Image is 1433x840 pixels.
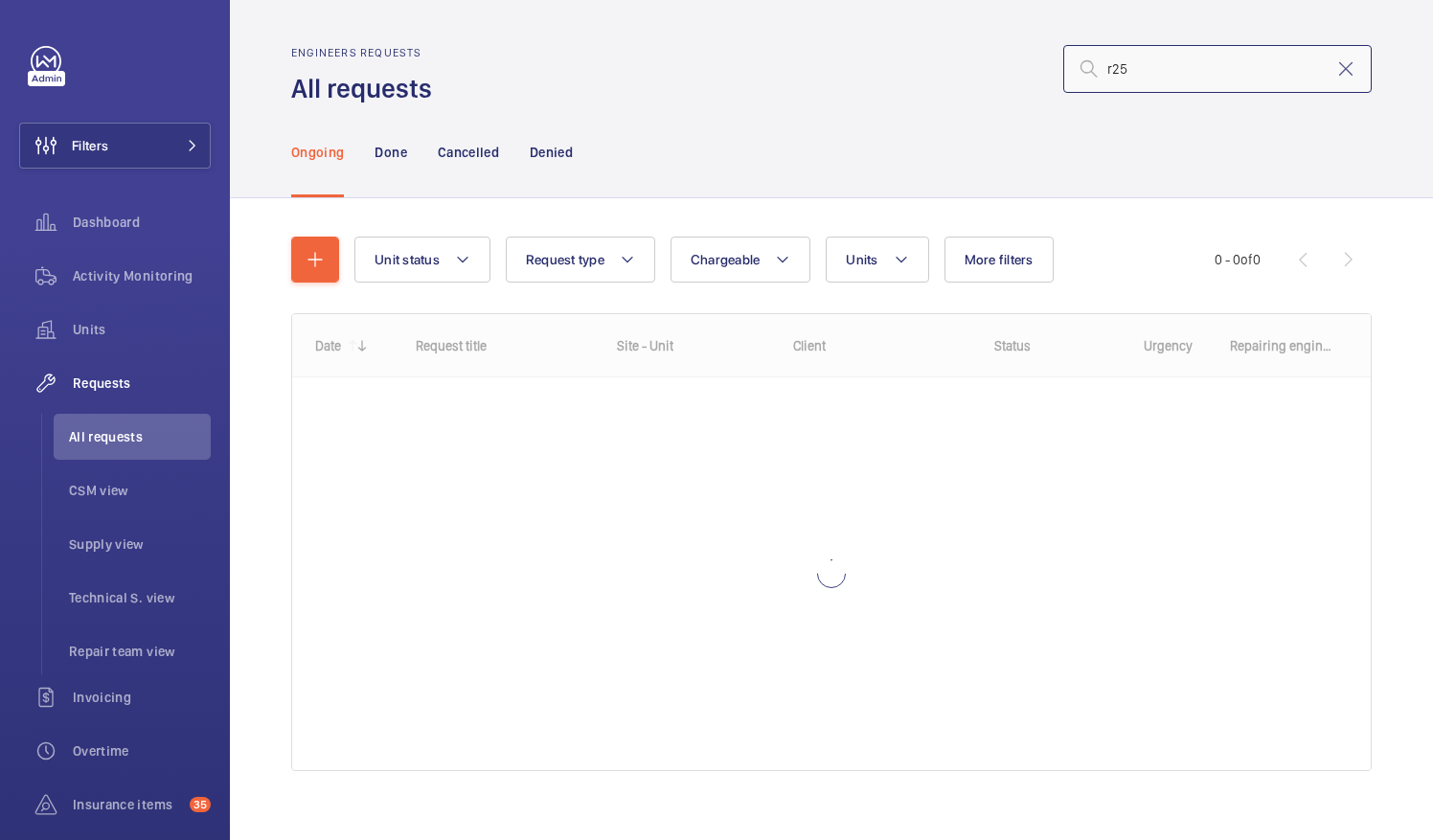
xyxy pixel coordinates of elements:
button: Filters [19,123,211,169]
span: CSM view [69,481,211,500]
span: Technical S. view [69,588,211,607]
span: 35 [190,797,211,812]
span: Insurance items [73,795,182,814]
span: More filters [965,252,1034,267]
button: Chargeable [671,237,811,283]
span: Unit status [375,252,440,267]
button: Unit status [354,237,490,283]
span: Overtime [73,741,211,761]
span: Units [846,252,877,267]
span: Repair team view [69,642,211,661]
span: of [1240,252,1253,267]
span: Request type [526,252,604,267]
p: Ongoing [291,143,344,162]
span: Activity Monitoring [73,266,211,285]
p: Done [375,143,406,162]
span: Supply view [69,534,211,554]
span: Filters [72,136,108,155]
p: Denied [530,143,573,162]
span: Dashboard [73,213,211,232]
span: Invoicing [73,688,211,707]
span: Requests [73,374,211,393]
p: Cancelled [438,143,499,162]
span: All requests [69,427,211,446]
button: Units [826,237,928,283]
input: Search by request number or quote number [1063,45,1372,93]
span: 0 - 0 0 [1215,253,1261,266]
h1: All requests [291,71,444,106]
button: More filters [944,237,1054,283]
span: Units [73,320,211,339]
span: Chargeable [691,252,761,267]
h2: Engineers requests [291,46,444,59]
button: Request type [506,237,655,283]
